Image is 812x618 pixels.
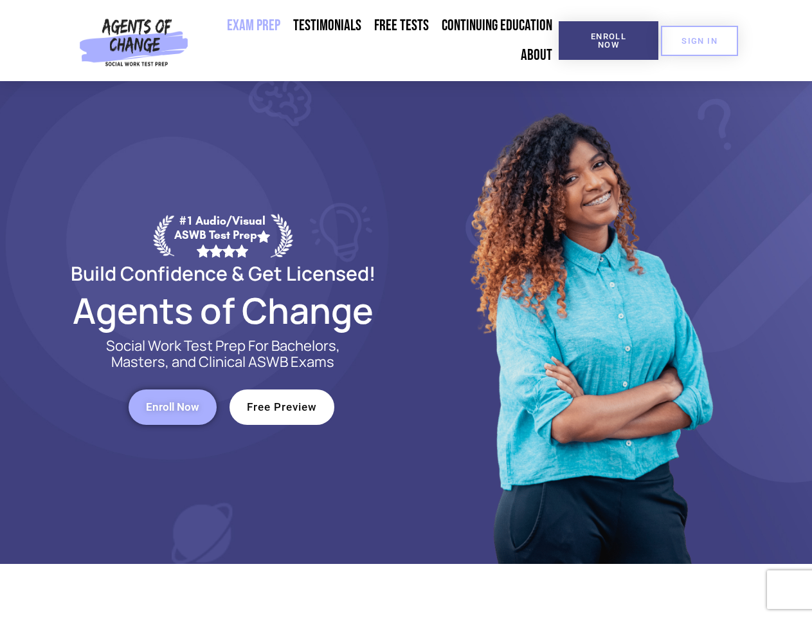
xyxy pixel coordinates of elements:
a: Enroll Now [559,21,658,60]
a: Free Preview [230,389,334,425]
a: Testimonials [287,11,368,41]
a: Free Tests [368,11,435,41]
h2: Build Confidence & Get Licensed! [40,264,406,283]
a: About [514,41,559,70]
span: Free Preview [247,402,317,413]
a: Continuing Education [435,11,559,41]
span: SIGN IN [681,37,717,45]
a: SIGN IN [661,26,738,56]
a: Exam Prep [221,11,287,41]
p: Social Work Test Prep For Bachelors, Masters, and Clinical ASWB Exams [91,338,355,370]
img: Website Image 1 (1) [461,81,718,564]
span: Enroll Now [579,32,638,49]
h2: Agents of Change [40,295,406,325]
nav: Menu [194,11,559,70]
span: Enroll Now [146,402,199,413]
a: Enroll Now [129,389,217,425]
div: #1 Audio/Visual ASWB Test Prep [174,214,271,257]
